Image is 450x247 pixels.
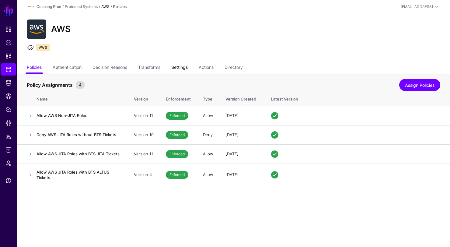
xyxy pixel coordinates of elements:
span: Enforced [166,171,188,179]
span: AWS [36,44,50,51]
strong: AWS [101,4,110,9]
div: [EMAIL_ADDRESS] [401,4,433,9]
td: Version 11 [128,144,160,164]
a: CAEP Hub [1,90,16,102]
th: Name [37,90,128,106]
a: Snippets [1,50,16,62]
span: Protected Systems [5,66,12,72]
th: Enforcement [160,90,197,106]
span: Enforced [166,150,188,158]
span: [DATE] [225,132,239,137]
a: Actions [199,62,214,74]
td: Version 4 [128,164,160,186]
a: SGNL [4,4,14,17]
span: Logs [5,147,12,153]
a: Assign Policies [399,79,440,91]
a: Authentication [53,62,82,74]
span: Identity Data Fabric [5,80,12,86]
a: Protected Systems [65,4,98,9]
a: Admin [1,157,16,169]
span: Enforced [166,131,188,139]
a: Transforms [138,62,160,74]
span: Policy Assignments [25,81,74,89]
span: CAEP Hub [5,93,12,99]
span: Dashboard [5,26,12,32]
span: [DATE] [225,172,239,177]
h2: AWS [51,24,71,34]
span: Enforced [166,112,188,120]
h4: Allow AWS JITA Roles with BTS ALTUS Tickets [37,169,122,180]
small: 4 [76,81,85,89]
a: Policies [1,37,16,49]
a: Policies [27,62,42,74]
a: Identity Data Fabric [1,77,16,89]
td: Version 10 [128,125,160,144]
td: Allow [197,164,219,186]
td: Allow [197,106,219,125]
div: / [98,4,101,9]
a: Settings [171,62,188,74]
a: Logs [1,144,16,156]
a: Decision Reasons [92,62,127,74]
th: Latest Version [265,90,450,106]
h4: Allow AWS JITA Roles with BTS JITA Tickets [37,151,122,157]
a: Directory [225,62,243,74]
td: Version 11 [128,106,160,125]
td: Deny [197,125,219,144]
img: svg+xml;base64,PHN2ZyBpZD0iTG9nbyIgeG1sbnM9Imh0dHA6Ly93d3cudzMub3JnLzIwMDAvc3ZnIiB3aWR0aD0iMTIxLj... [27,3,34,10]
h4: Deny AWS JITA Roles without BTS Tickets [37,132,122,137]
th: Version Created [219,90,265,106]
div: / [110,4,113,9]
h4: Allow AWS Non-JITA Roles [37,113,122,118]
a: Data Lens [1,117,16,129]
span: Support [5,178,12,184]
div: / [61,4,65,9]
span: [DATE] [225,151,239,156]
span: Policy Lens [5,107,12,113]
span: Data Lens [5,120,12,126]
td: Allow [197,144,219,164]
span: Policies [5,40,12,46]
span: Admin [5,160,12,166]
a: Reports [1,130,16,143]
a: Policy Lens [1,104,16,116]
a: Dashboard [1,23,16,35]
span: Snippets [5,53,12,59]
th: Version [128,90,160,106]
strong: Policies [113,4,127,9]
a: Coupang Prod [37,4,61,9]
img: svg+xml;base64,PHN2ZyB3aWR0aD0iNjQiIGhlaWdodD0iNjQiIHZpZXdCb3g9IjAgMCA2NCA2NCIgZmlsbD0ibm9uZSIgeG... [27,19,46,39]
a: Protected Systems [1,63,16,76]
th: Type [197,90,219,106]
span: Reports [5,133,12,139]
span: [DATE] [225,113,239,118]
